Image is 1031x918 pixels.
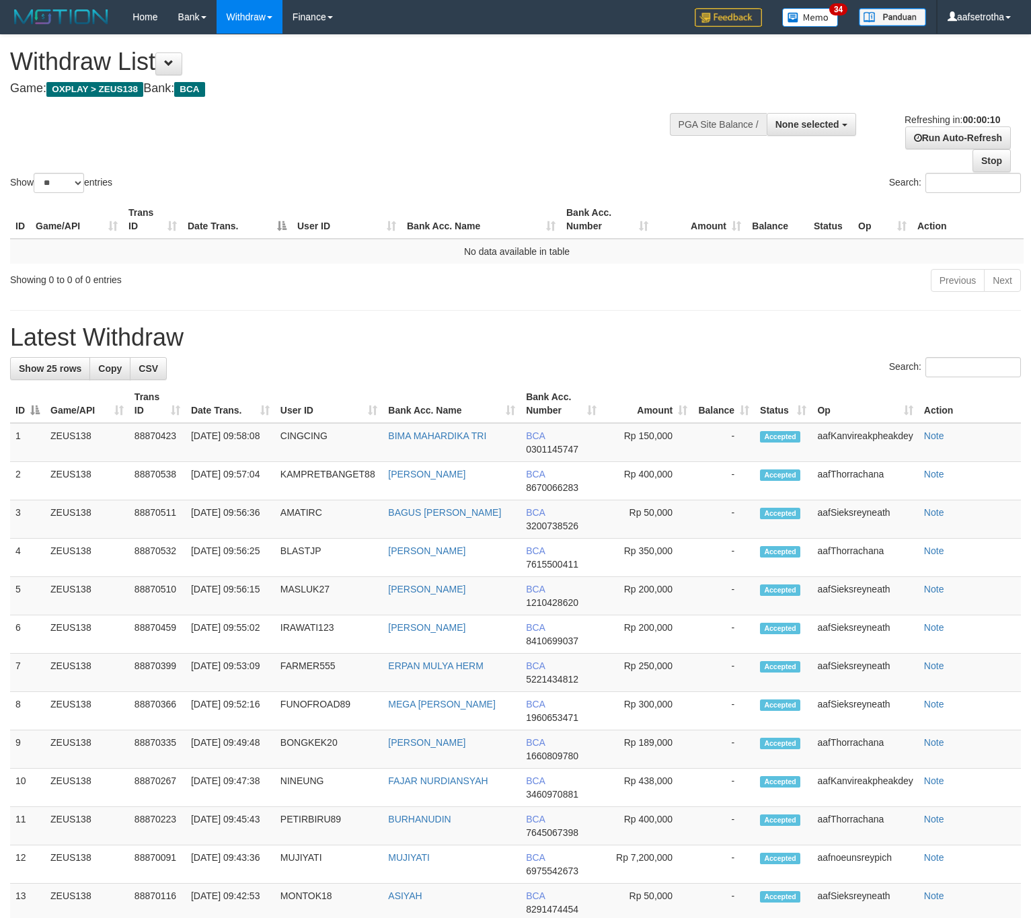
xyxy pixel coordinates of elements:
span: BCA [526,660,545,671]
td: NINEUNG [275,769,383,807]
td: 3 [10,500,45,539]
a: Note [924,814,944,825]
a: Note [924,737,944,748]
th: Date Trans.: activate to sort column ascending [186,385,275,423]
a: MEGA [PERSON_NAME] [388,699,495,710]
td: ZEUS138 [45,577,129,615]
td: BLASTJP [275,539,383,577]
td: aafSieksreyneath [812,615,918,654]
td: Rp 7,200,000 [602,845,693,884]
span: BCA [526,622,545,633]
th: Bank Acc. Number: activate to sort column ascending [521,385,602,423]
td: Rp 200,000 [602,615,693,654]
span: BCA [526,545,545,556]
th: Status: activate to sort column ascending [755,385,812,423]
td: MASLUK27 [275,577,383,615]
td: ZEUS138 [45,423,129,462]
td: 88870267 [129,769,186,807]
img: Button%20Memo.svg [782,8,839,27]
td: 88870538 [129,462,186,500]
th: Balance [747,200,808,239]
td: aafSieksreyneath [812,500,918,539]
td: ZEUS138 [45,845,129,884]
span: BCA [526,852,545,863]
span: Copy 5221434812 to clipboard [526,674,578,685]
td: - [693,845,755,884]
th: Trans ID: activate to sort column ascending [123,200,182,239]
a: Note [924,622,944,633]
td: ZEUS138 [45,500,129,539]
th: Op: activate to sort column ascending [812,385,918,423]
td: Rp 150,000 [602,423,693,462]
span: Copy 8291474454 to clipboard [526,904,578,915]
th: Amount: activate to sort column ascending [654,200,747,239]
td: - [693,500,755,539]
td: 88870510 [129,577,186,615]
td: ZEUS138 [45,730,129,769]
span: Accepted [760,738,800,749]
div: Showing 0 to 0 of 0 entries [10,268,420,286]
span: Copy 3200738526 to clipboard [526,521,578,531]
a: MUJIYATI [388,852,430,863]
a: [PERSON_NAME] [388,622,465,633]
span: BCA [526,584,545,595]
a: FAJAR NURDIANSYAH [388,775,488,786]
span: CSV [139,363,158,374]
th: Amount: activate to sort column ascending [602,385,693,423]
td: ZEUS138 [45,462,129,500]
a: [PERSON_NAME] [388,545,465,556]
span: Copy 1660809780 to clipboard [526,751,578,761]
a: BAGUS [PERSON_NAME] [388,507,501,518]
a: ASIYAH [388,890,422,901]
h4: Game: Bank: [10,82,674,95]
td: 1 [10,423,45,462]
td: [DATE] 09:55:02 [186,615,275,654]
button: None selected [767,113,856,136]
td: CINGCING [275,423,383,462]
td: 2 [10,462,45,500]
th: ID: activate to sort column descending [10,385,45,423]
td: ZEUS138 [45,615,129,654]
th: Op: activate to sort column ascending [853,200,912,239]
td: 7 [10,654,45,692]
td: aafSieksreyneath [812,692,918,730]
td: AMATIRC [275,500,383,539]
a: Note [924,660,944,671]
td: aafKanvireakpheakdey [812,769,918,807]
td: - [693,807,755,845]
td: 8 [10,692,45,730]
a: Run Auto-Refresh [905,126,1011,149]
td: 4 [10,539,45,577]
a: Note [924,852,944,863]
td: Rp 400,000 [602,462,693,500]
th: Balance: activate to sort column ascending [693,385,755,423]
td: Rp 400,000 [602,807,693,845]
td: 88870223 [129,807,186,845]
td: - [693,577,755,615]
th: Status [808,200,853,239]
strong: 00:00:10 [962,114,1000,125]
td: ZEUS138 [45,692,129,730]
td: 5 [10,577,45,615]
td: 10 [10,769,45,807]
td: 88870511 [129,500,186,539]
td: aafSieksreyneath [812,654,918,692]
th: User ID: activate to sort column ascending [275,385,383,423]
a: Note [924,469,944,480]
td: Rp 300,000 [602,692,693,730]
td: [DATE] 09:47:38 [186,769,275,807]
td: 88870091 [129,845,186,884]
span: Show 25 rows [19,363,81,374]
th: Game/API: activate to sort column ascending [30,200,123,239]
td: - [693,615,755,654]
td: [DATE] 09:58:08 [186,423,275,462]
span: BCA [526,814,545,825]
td: - [693,692,755,730]
span: BCA [174,82,204,97]
td: [DATE] 09:43:36 [186,845,275,884]
span: BCA [526,737,545,748]
span: 34 [829,3,847,15]
label: Search: [889,357,1021,377]
span: Copy 1210428620 to clipboard [526,597,578,608]
a: BIMA MAHARDIKA TRI [388,430,486,441]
